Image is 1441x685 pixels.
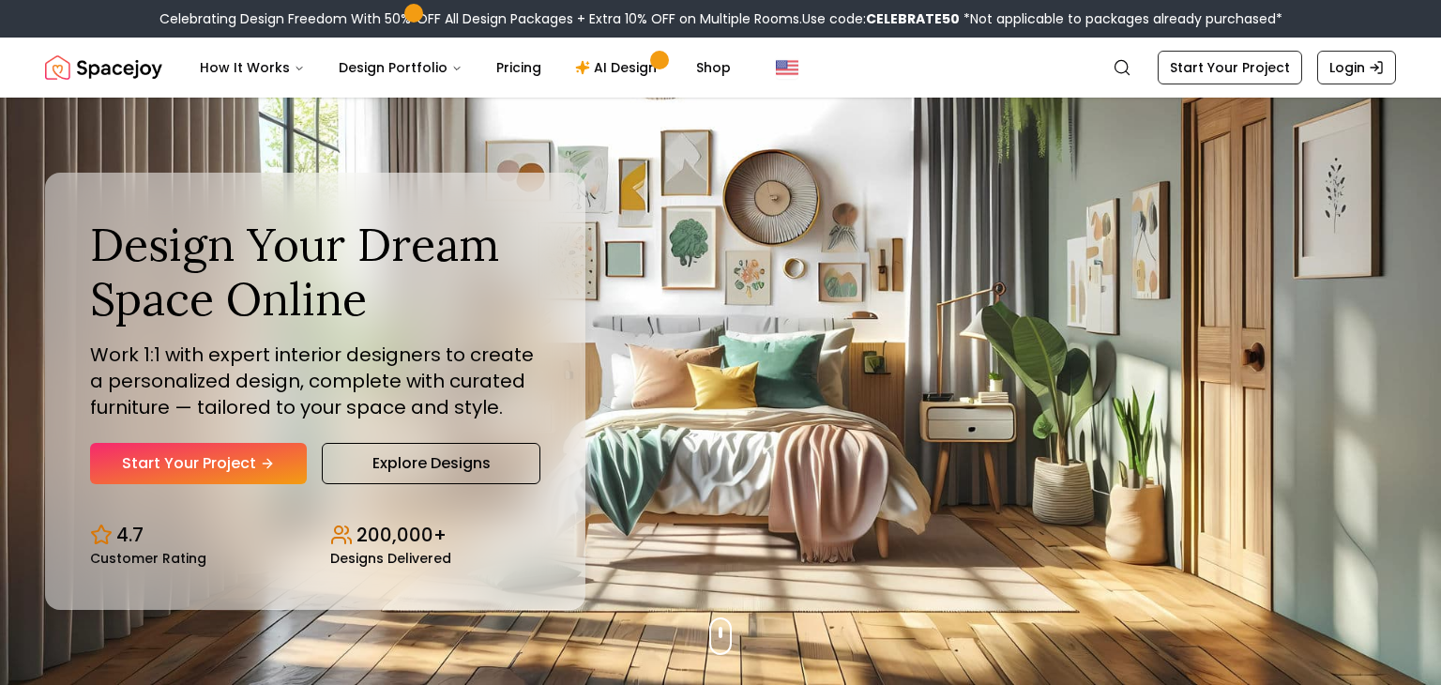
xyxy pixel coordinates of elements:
h1: Design Your Dream Space Online [90,218,540,326]
small: Customer Rating [90,552,206,565]
a: Pricing [481,49,556,86]
button: How It Works [185,49,320,86]
img: Spacejoy Logo [45,49,162,86]
a: Explore Designs [322,443,540,484]
span: Use code: [802,9,960,28]
a: Shop [681,49,746,86]
small: Designs Delivered [330,552,451,565]
nav: Main [185,49,746,86]
div: Celebrating Design Freedom With 50% OFF All Design Packages + Extra 10% OFF on Multiple Rooms. [159,9,1282,28]
div: Design stats [90,507,540,565]
button: Design Portfolio [324,49,478,86]
a: Start Your Project [90,443,307,484]
p: 4.7 [116,522,144,548]
a: Start Your Project [1158,51,1302,84]
a: Login [1317,51,1396,84]
span: *Not applicable to packages already purchased* [960,9,1282,28]
p: 200,000+ [356,522,447,548]
p: Work 1:1 with expert interior designers to create a personalized design, complete with curated fu... [90,342,540,420]
b: CELEBRATE50 [866,9,960,28]
a: Spacejoy [45,49,162,86]
a: AI Design [560,49,677,86]
nav: Global [45,38,1396,98]
img: United States [776,56,798,79]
